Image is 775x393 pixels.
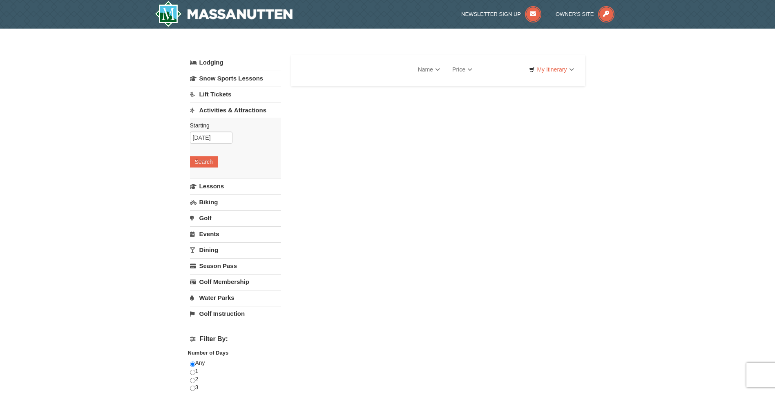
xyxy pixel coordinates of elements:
a: Golf [190,210,281,226]
a: Events [190,226,281,241]
a: Newsletter Sign Up [461,11,541,17]
span: Owner's Site [556,11,594,17]
a: Lessons [190,179,281,194]
a: Snow Sports Lessons [190,71,281,86]
strong: Number of Days [188,350,229,356]
a: Season Pass [190,258,281,273]
a: Owner's Site [556,11,614,17]
a: Dining [190,242,281,257]
a: Water Parks [190,290,281,305]
a: Price [446,61,478,78]
a: Lodging [190,55,281,70]
label: Starting [190,121,275,130]
h4: Filter By: [190,335,281,343]
a: Golf Instruction [190,306,281,321]
a: Massanutten Resort [155,1,293,27]
a: Name [412,61,446,78]
img: Massanutten Resort Logo [155,1,293,27]
button: Search [190,156,218,167]
a: Golf Membership [190,274,281,289]
a: Biking [190,194,281,210]
a: Activities & Attractions [190,103,281,118]
a: Lift Tickets [190,87,281,102]
span: Newsletter Sign Up [461,11,521,17]
a: My Itinerary [524,63,579,76]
